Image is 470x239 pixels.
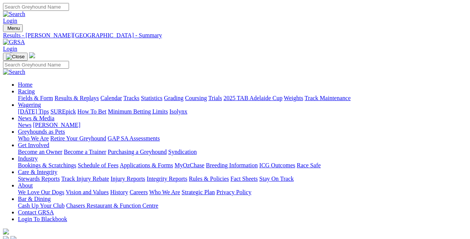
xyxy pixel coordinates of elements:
a: Privacy Policy [216,189,251,195]
button: Toggle navigation [3,53,28,61]
a: Strategic Plan [182,189,215,195]
a: Cash Up Your Club [18,202,65,209]
a: Stewards Reports [18,176,60,182]
a: Bar & Dining [18,196,51,202]
a: GAP SA Assessments [108,135,160,142]
a: Get Involved [18,142,49,148]
a: [PERSON_NAME] [33,122,80,128]
a: News & Media [18,115,54,121]
a: Login To Blackbook [18,216,67,222]
a: Stay On Track [259,176,294,182]
a: Trials [208,95,222,101]
a: Contact GRSA [18,209,54,215]
a: Bookings & Scratchings [18,162,76,168]
a: Results - [PERSON_NAME][GEOGRAPHIC_DATA] - Summary [3,32,467,39]
a: Fact Sheets [231,176,258,182]
a: Calendar [100,95,122,101]
a: [DATE] Tips [18,108,49,115]
a: Grading [164,95,184,101]
a: Purchasing a Greyhound [108,149,167,155]
a: Injury Reports [110,176,145,182]
div: Bar & Dining [18,202,467,209]
a: Coursing [185,95,207,101]
img: GRSA [3,39,25,46]
a: Greyhounds as Pets [18,128,65,135]
a: Race Safe [297,162,320,168]
a: Who We Are [18,135,49,142]
div: Industry [18,162,467,169]
div: Greyhounds as Pets [18,135,467,142]
img: Search [3,11,25,18]
a: Retire Your Greyhound [50,135,106,142]
a: Care & Integrity [18,169,57,175]
button: Toggle navigation [3,24,23,32]
input: Search [3,3,69,11]
div: News & Media [18,122,467,128]
a: SUREpick [50,108,76,115]
a: Rules & Policies [189,176,229,182]
a: Vision and Values [66,189,109,195]
a: Industry [18,155,38,162]
a: Track Maintenance [305,95,351,101]
img: logo-grsa-white.png [3,229,9,235]
a: Wagering [18,102,41,108]
a: Fields & Form [18,95,53,101]
img: logo-grsa-white.png [29,52,35,58]
a: Home [18,81,32,88]
span: Menu [7,25,20,31]
a: ICG Outcomes [259,162,295,168]
div: Care & Integrity [18,176,467,182]
a: Become a Trainer [64,149,106,155]
a: Careers [129,189,148,195]
a: Syndication [168,149,197,155]
a: Integrity Reports [147,176,187,182]
a: Statistics [141,95,163,101]
a: History [110,189,128,195]
a: Results & Replays [54,95,99,101]
a: Tracks [123,95,140,101]
a: Who We Are [149,189,180,195]
a: Chasers Restaurant & Function Centre [66,202,158,209]
a: News [18,122,31,128]
a: Breeding Information [206,162,258,168]
input: Search [3,61,69,69]
a: Schedule of Fees [78,162,118,168]
a: 2025 TAB Adelaide Cup [223,95,282,101]
a: Racing [18,88,35,94]
a: We Love Our Dogs [18,189,64,195]
div: Wagering [18,108,467,115]
a: Login [3,46,17,52]
a: Minimum Betting Limits [108,108,168,115]
a: Become an Owner [18,149,62,155]
a: About [18,182,33,189]
div: Get Involved [18,149,467,155]
a: Login [3,18,17,24]
a: Track Injury Rebate [61,176,109,182]
a: Weights [284,95,303,101]
a: Applications & Forms [120,162,173,168]
div: About [18,189,467,196]
img: Close [6,54,25,60]
img: Search [3,69,25,75]
a: How To Bet [78,108,107,115]
a: MyOzChase [175,162,204,168]
div: Racing [18,95,467,102]
a: Isolynx [169,108,187,115]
